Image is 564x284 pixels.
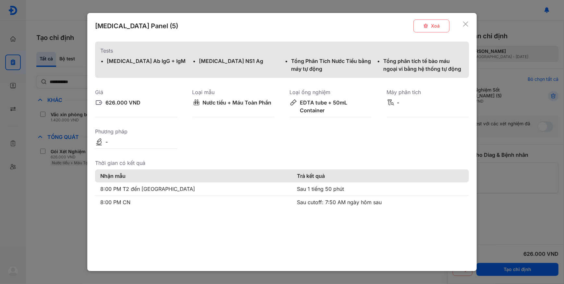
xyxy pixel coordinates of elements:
[289,88,372,96] div: Loại ống nghiệm
[383,57,464,73] div: Tổng phân tích tế bào máu ngoại vi bằng hệ thống tự động
[292,169,469,182] th: Trả kết quả
[105,99,141,106] div: 626.000 VND
[95,182,292,196] td: 8:00 PM T2 đến [GEOGRAPHIC_DATA]
[95,128,177,135] div: Phương pháp
[397,99,399,106] div: -
[105,138,108,146] div: -
[292,182,469,196] td: Sau 1 tiếng 50 phút
[95,169,292,182] th: Nhận mẫu
[413,19,449,32] button: Xoá
[95,159,469,167] div: Thời gian có kết quả
[95,21,178,31] div: [MEDICAL_DATA] Panel (5)
[300,99,372,114] div: EDTA tube + 50mL Container
[107,57,187,65] div: [MEDICAL_DATA] Ab IgG + IgM
[203,99,272,106] div: Nước tiểu + Máu Toàn Phần
[387,88,469,96] div: Máy phân tích
[95,88,177,96] div: Giá
[100,47,464,55] div: Tests
[291,57,372,73] div: Tổng Phân Tích Nước Tiểu bằng máy tự động
[199,57,279,65] div: [MEDICAL_DATA] NS1 Ag
[292,196,469,209] td: Sau cutoff: 7:50 AM ngày hôm sau
[95,196,292,209] td: 8:00 PM CN
[192,88,275,96] div: Loại mẫu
